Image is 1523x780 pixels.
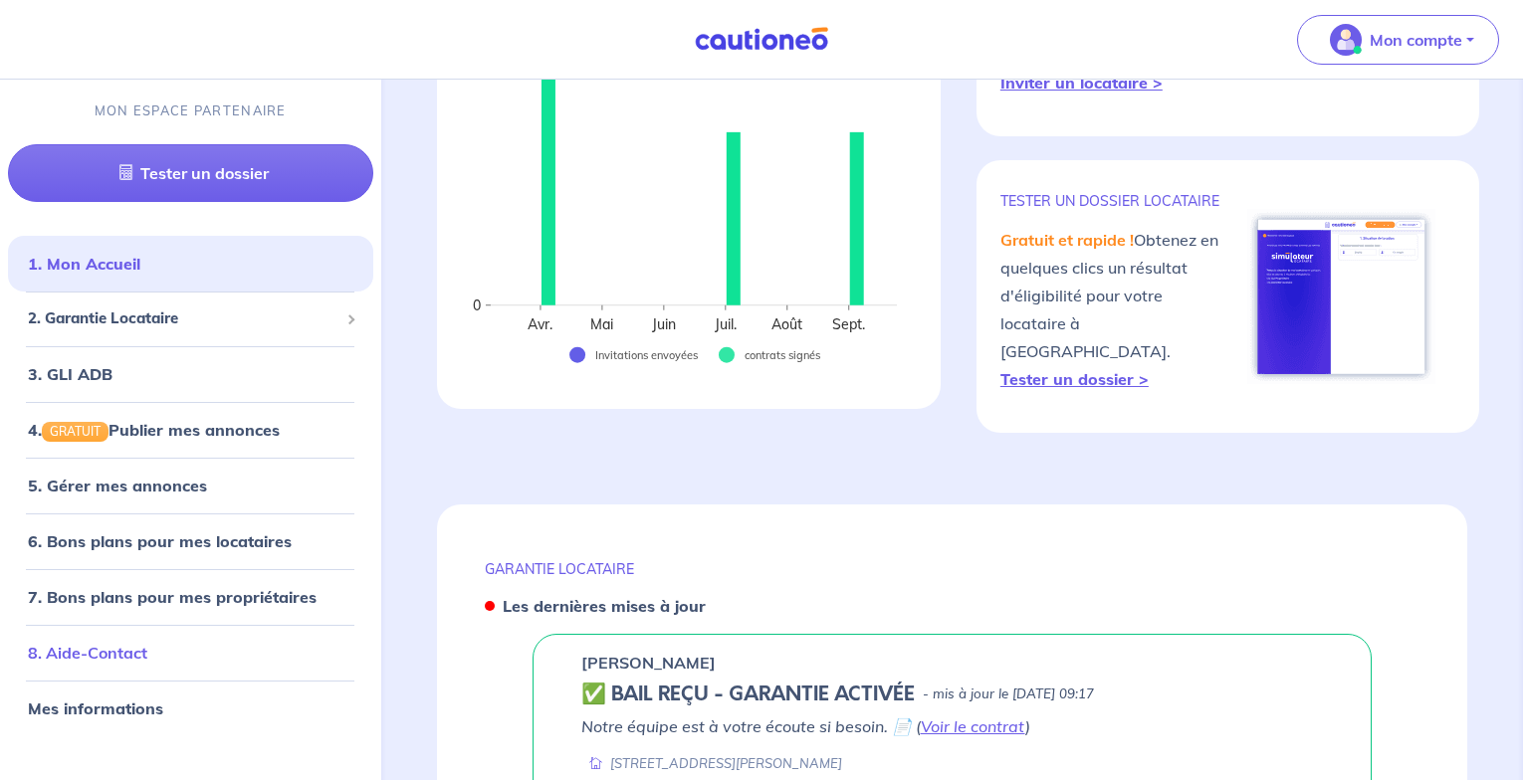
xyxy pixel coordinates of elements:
text: Août [771,315,802,333]
strong: Les dernières mises à jour [503,596,706,616]
div: 2. Garantie Locataire [8,300,373,339]
a: Inviter un locataire > [1000,73,1163,93]
em: Notre équipe est à votre écoute si besoin. 📄 ( ) [581,716,1030,736]
p: GARANTIE LOCATAIRE [485,560,1420,578]
a: 3. GLI ADB [28,364,112,384]
text: Mai [590,315,613,333]
em: Gratuit et rapide ! [1000,230,1134,250]
div: 5. Gérer mes annonces [8,466,373,505]
p: TESTER un dossier locataire [1000,192,1228,210]
p: [PERSON_NAME] [581,651,716,675]
img: Cautioneo [687,27,836,52]
a: 1. Mon Accueil [28,255,140,275]
text: Avr. [528,315,552,333]
button: illu_account_valid_menu.svgMon compte [1297,15,1499,65]
p: Obtenez en quelques clics un résultat d'éligibilité pour votre locataire à [GEOGRAPHIC_DATA]. [1000,226,1228,393]
span: 2. Garantie Locataire [28,308,338,331]
div: 7. Bons plans pour mes propriétaires [8,577,373,617]
a: 4.GRATUITPublier mes annonces [28,420,280,440]
a: Mes informations [28,698,163,718]
a: 7. Bons plans pour mes propriétaires [28,587,317,607]
div: Mes informations [8,688,373,728]
a: 8. Aide-Contact [28,643,147,663]
a: Tester un dossier > [1000,369,1149,389]
text: 0 [473,296,481,314]
a: Tester un dossier [8,145,373,203]
div: [STREET_ADDRESS][PERSON_NAME] [581,754,842,773]
img: simulateur.png [1247,209,1435,384]
text: Sept. [832,315,865,333]
div: 1. Mon Accueil [8,245,373,285]
p: - mis à jour le [DATE] 09:17 [923,684,1094,704]
h5: ✅ BAIL REÇU - GARANTIE ACTIVÉE [581,682,915,706]
img: illu_account_valid_menu.svg [1330,24,1362,56]
text: Juil. [714,315,737,333]
p: Mon compte [1370,28,1462,52]
div: 6. Bons plans pour mes locataires [8,521,373,561]
div: 3. GLI ADB [8,354,373,394]
div: 8. Aide-Contact [8,633,373,673]
div: state: CONTRACT-VALIDATED, Context: IN-MANAGEMENT,IS-GL-CAUTION [581,682,1324,706]
text: Juin [651,315,676,333]
div: 4.GRATUITPublier mes annonces [8,410,373,450]
a: 6. Bons plans pour mes locataires [28,531,292,551]
a: Voir le contrat [921,716,1025,736]
p: MON ESPACE PARTENAIRE [95,101,287,120]
a: 5. Gérer mes annonces [28,476,207,495]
